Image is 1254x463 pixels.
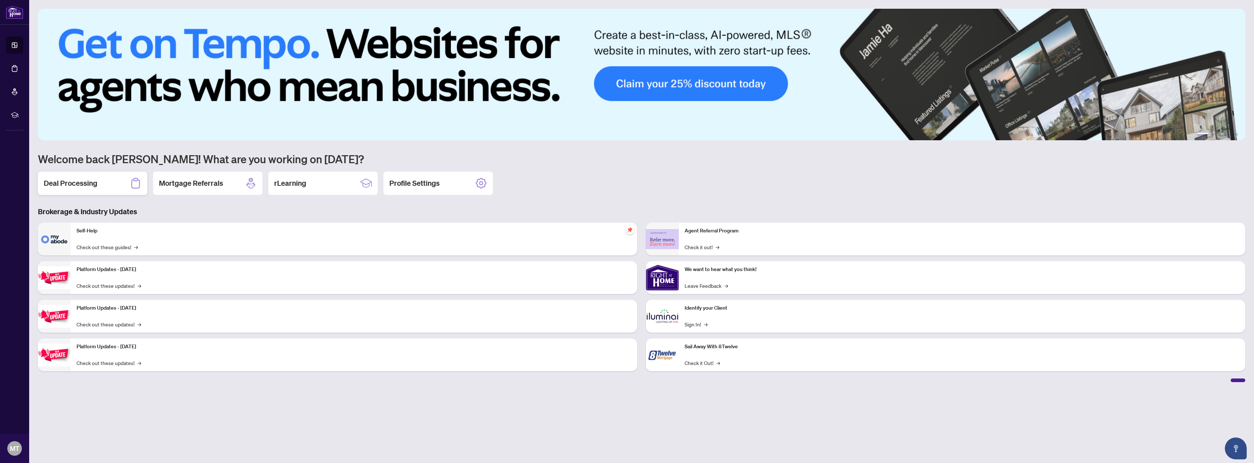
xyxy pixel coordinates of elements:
[38,223,71,255] img: Self-Help
[1197,133,1209,136] button: 1
[77,304,631,312] p: Platform Updates - [DATE]
[646,261,679,294] img: We want to hear what you think!
[44,178,97,188] h2: Deal Processing
[724,282,728,290] span: →
[626,225,634,234] span: pushpin
[134,243,138,251] span: →
[646,338,679,371] img: Sail Away With 8Twelve
[685,343,1239,351] p: Sail Away With 8Twelve
[685,359,720,367] a: Check it Out!→
[685,304,1239,312] p: Identify your Client
[77,359,141,367] a: Check out these updates!→
[1225,438,1247,459] button: Open asap
[38,305,71,328] img: Platform Updates - July 8, 2025
[1218,133,1220,136] button: 3
[77,320,141,328] a: Check out these updates!→
[716,243,719,251] span: →
[77,227,631,235] p: Self-Help
[6,5,23,19] img: logo
[137,282,141,290] span: →
[77,282,141,290] a: Check out these updates!→
[137,320,141,328] span: →
[685,320,708,328] a: Sign In!→
[685,282,728,290] a: Leave Feedback→
[1235,133,1238,136] button: 6
[274,178,306,188] h2: rLearning
[38,344,71,366] img: Platform Updates - June 23, 2025
[389,178,440,188] h2: Profile Settings
[38,207,1245,217] h3: Brokerage & Industry Updates
[77,266,631,274] p: Platform Updates - [DATE]
[77,243,138,251] a: Check out these guides!→
[716,359,720,367] span: →
[1229,133,1232,136] button: 5
[38,266,71,289] img: Platform Updates - July 21, 2025
[646,229,679,249] img: Agent Referral Program
[137,359,141,367] span: →
[1212,133,1215,136] button: 2
[10,443,19,454] span: MT
[77,343,631,351] p: Platform Updates - [DATE]
[159,178,223,188] h2: Mortgage Referrals
[38,152,1245,166] h1: Welcome back [PERSON_NAME]! What are you working on [DATE]?
[38,9,1245,140] img: Slide 0
[1223,133,1226,136] button: 4
[704,320,708,328] span: →
[685,227,1239,235] p: Agent Referral Program
[685,243,719,251] a: Check it out!→
[646,300,679,333] img: Identify your Client
[685,266,1239,274] p: We want to hear what you think!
